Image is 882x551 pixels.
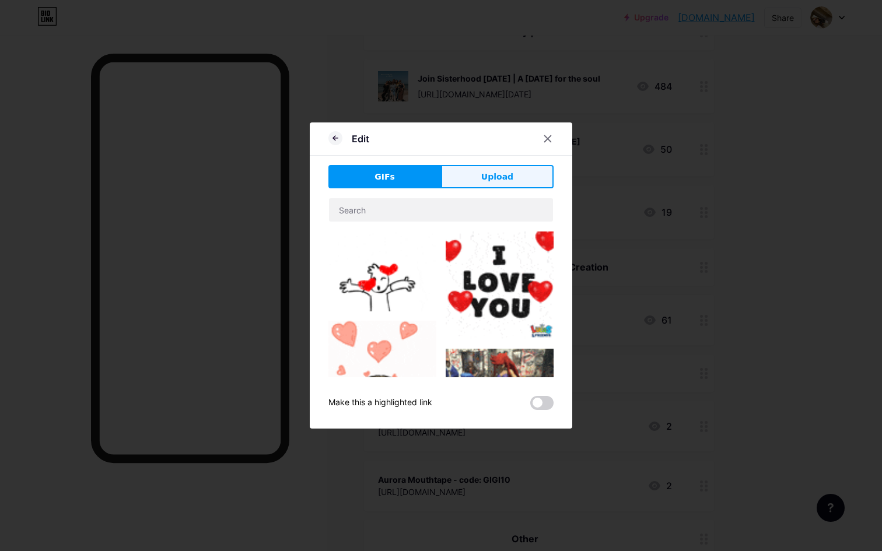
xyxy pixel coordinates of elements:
img: Gihpy [328,231,436,311]
img: Gihpy [328,321,436,429]
img: Gihpy [446,349,554,437]
input: Search [329,198,553,222]
div: Make this a highlighted link [328,396,432,410]
button: Upload [441,165,554,188]
span: GIFs [374,171,395,183]
span: Upload [481,171,513,183]
img: Gihpy [446,231,554,339]
button: GIFs [328,165,441,188]
div: Edit [352,132,369,146]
